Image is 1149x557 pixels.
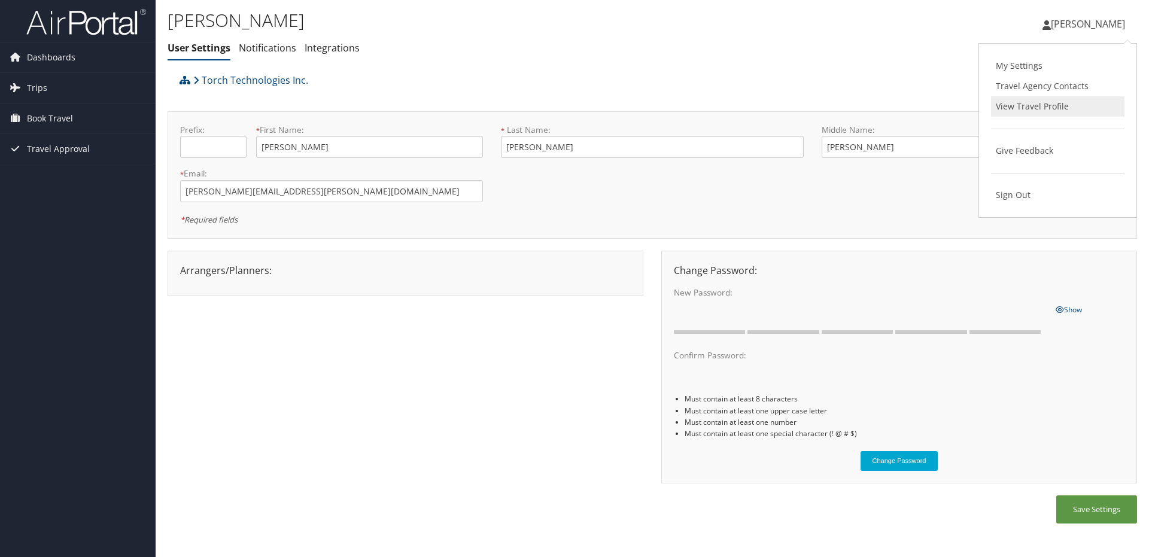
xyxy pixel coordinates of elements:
[1056,495,1137,523] button: Save Settings
[171,263,640,278] div: Arrangers/Planners:
[27,104,73,133] span: Book Travel
[193,68,308,92] a: Torch Technologies Inc.
[1051,17,1125,31] span: [PERSON_NAME]
[168,41,230,54] a: User Settings
[27,73,47,103] span: Trips
[180,168,483,179] label: Email:
[991,76,1124,96] a: Travel Agency Contacts
[674,287,1046,299] label: New Password:
[685,393,1124,404] li: Must contain at least 8 characters
[180,214,238,225] em: Required fields
[991,141,1124,161] a: Give Feedback
[685,405,1124,416] li: Must contain at least one upper case letter
[685,428,1124,439] li: Must contain at least one special character (! @ # $)
[27,42,75,72] span: Dashboards
[991,96,1124,117] a: View Travel Profile
[1056,305,1082,315] span: Show
[685,416,1124,428] li: Must contain at least one number
[861,451,938,471] button: Change Password
[991,56,1124,76] a: My Settings
[239,41,296,54] a: Notifications
[501,124,804,136] label: Last Name:
[26,8,146,36] img: airportal-logo.png
[665,263,1133,278] div: Change Password:
[27,134,90,164] span: Travel Approval
[1056,302,1082,315] a: Show
[180,124,247,136] label: Prefix:
[991,185,1124,205] a: Sign Out
[1042,6,1137,42] a: [PERSON_NAME]
[168,8,814,33] h1: [PERSON_NAME]
[674,349,1046,361] label: Confirm Password:
[822,124,1048,136] label: Middle Name:
[256,124,483,136] label: First Name:
[305,41,360,54] a: Integrations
